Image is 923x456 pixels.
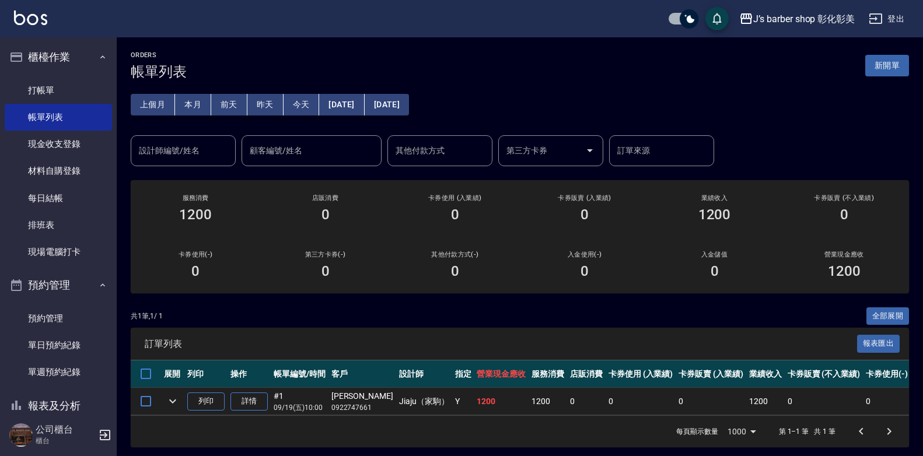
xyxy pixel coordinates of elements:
button: [DATE] [319,94,364,115]
h3: 0 [321,263,330,279]
th: 卡券使用(-) [863,360,911,388]
button: 報表匯出 [857,335,900,353]
p: 共 1 筆, 1 / 1 [131,311,163,321]
button: J’s barber shop 彰化彰美 [735,7,859,31]
h2: 營業現金應收 [793,251,895,258]
span: 訂單列表 [145,338,857,350]
a: 每日結帳 [5,185,112,212]
h2: 卡券使用 (入業績) [404,194,506,202]
th: 營業現金應收 [474,360,529,388]
td: 1200 [529,388,567,415]
p: 0922747661 [331,402,393,413]
a: 新開單 [865,59,909,71]
h2: 其他付款方式(-) [404,251,506,258]
button: 全部展開 [866,307,910,325]
div: 1000 [723,416,760,447]
a: 現金收支登錄 [5,131,112,157]
div: J’s barber shop 彰化彰美 [753,12,855,26]
td: 0 [606,388,676,415]
p: 09/19 (五) 10:00 [274,402,326,413]
h3: 0 [711,263,719,279]
button: 本月 [175,94,211,115]
h3: 0 [581,263,589,279]
h2: 卡券販賣 (不入業績) [793,194,895,202]
button: 上個月 [131,94,175,115]
td: 0 [863,388,911,415]
th: 帳單編號/時間 [271,360,328,388]
h3: 1200 [828,263,861,279]
th: 卡券販賣 (入業績) [676,360,746,388]
img: Logo [14,10,47,25]
button: save [705,7,729,30]
th: 列印 [184,360,228,388]
h3: 0 [451,206,459,223]
h2: 入金使用(-) [534,251,635,258]
button: [DATE] [365,94,409,115]
a: 帳單列表 [5,104,112,131]
button: 登出 [864,8,909,30]
th: 設計師 [396,360,452,388]
a: 報表匯出 [857,338,900,349]
button: 櫃檯作業 [5,42,112,72]
p: 第 1–1 筆 共 1 筆 [779,426,835,437]
a: 預約管理 [5,305,112,332]
button: 列印 [187,392,225,411]
a: 打帳單 [5,77,112,104]
button: 昨天 [247,94,284,115]
h3: 帳單列表 [131,64,187,80]
th: 業績收入 [746,360,785,388]
button: 預約管理 [5,270,112,300]
h3: 0 [840,206,848,223]
h2: 入金儲值 [663,251,765,258]
a: 現場電腦打卡 [5,238,112,265]
button: 新開單 [865,55,909,76]
a: 材料自購登錄 [5,157,112,184]
h3: 0 [191,263,200,279]
h2: 業績收入 [663,194,765,202]
td: 1200 [746,388,785,415]
td: 0 [785,388,863,415]
h5: 公司櫃台 [36,424,95,436]
th: 指定 [452,360,474,388]
td: #1 [271,388,328,415]
button: 今天 [284,94,320,115]
p: 每頁顯示數量 [676,426,718,437]
td: Jiaju（家駒） [396,388,452,415]
th: 操作 [228,360,271,388]
th: 店販消費 [567,360,606,388]
th: 服務消費 [529,360,567,388]
th: 展開 [161,360,184,388]
button: 報表及分析 [5,391,112,421]
td: 0 [676,388,746,415]
h3: 0 [581,206,589,223]
h2: 第三方卡券(-) [274,251,376,258]
a: 單日預約紀錄 [5,332,112,359]
div: [PERSON_NAME] [331,390,393,402]
h3: 1200 [179,206,212,223]
a: 單週預約紀錄 [5,359,112,385]
th: 客戶 [328,360,396,388]
button: 前天 [211,94,247,115]
td: 1200 [474,388,529,415]
th: 卡券使用 (入業績) [606,360,676,388]
a: 排班表 [5,212,112,238]
th: 卡券販賣 (不入業績) [785,360,863,388]
h2: ORDERS [131,51,187,59]
h3: 1200 [698,206,731,223]
h2: 店販消費 [274,194,376,202]
h2: 卡券販賣 (入業績) [534,194,635,202]
button: expand row [164,392,181,410]
img: Person [9,423,33,447]
td: Y [452,388,474,415]
a: 詳情 [230,392,268,411]
td: 0 [567,388,606,415]
p: 櫃台 [36,436,95,446]
button: Open [581,141,599,160]
h3: 服務消費 [145,194,246,202]
h3: 0 [321,206,330,223]
h3: 0 [451,263,459,279]
h2: 卡券使用(-) [145,251,246,258]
